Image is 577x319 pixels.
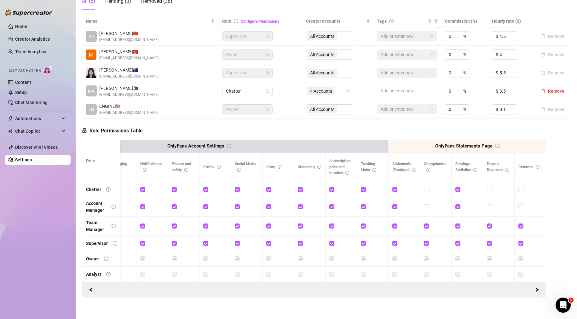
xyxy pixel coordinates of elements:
span: 4 Accounts [310,88,332,95]
span: Tracking Links [361,162,376,172]
span: left [89,287,93,292]
span: info-circle [317,165,321,169]
span: info-circle [495,144,499,148]
button: Remove [539,87,567,95]
span: Automations [15,113,60,124]
span: info-circle [372,168,376,172]
span: Owner [226,50,269,59]
span: info-circle [113,241,117,246]
span: Profile [203,165,221,169]
span: [EMAIL_ADDRESS][DOMAIN_NAME] [99,73,159,79]
th: Name [82,15,218,27]
span: lock [82,128,87,133]
button: Scroll Backward [532,285,542,295]
img: Chat Copilot [8,129,12,133]
button: Scroll Forward [86,285,96,295]
div: Team Manager [86,219,107,233]
span: filter [365,16,371,26]
span: info-circle [143,168,147,172]
span: [PERSON_NAME] 🇦🇺 [99,67,159,73]
img: logo-BBDzfeDw.svg [5,9,52,16]
span: Subscription price and bundles [329,159,351,175]
span: Creator accounts [306,18,364,25]
a: Creator Analytics [15,34,66,44]
span: filter [366,19,370,23]
span: 1 [568,298,574,303]
a: Team Analytics [15,49,46,54]
img: Johaina Therese Gaspar [86,68,96,78]
span: Tags [377,18,387,25]
button: Remove [539,51,567,58]
a: Home [15,24,27,29]
span: lock [265,89,269,93]
span: info-circle [237,168,241,172]
span: info-circle [412,168,416,172]
a: Chat Monitoring [15,100,48,105]
th: Hourly rate ($) [488,15,535,27]
img: AI Chatter [43,65,53,74]
div: Supervisor [86,240,108,247]
span: question-circle [389,19,394,23]
span: MA [88,88,95,95]
span: lock [265,34,269,38]
span: [PERSON_NAME] 🇵🇭 [99,85,159,92]
div: Analyst [86,271,101,278]
span: team [346,89,350,93]
span: delete [541,89,545,93]
strong: OnlyFans Statements Page [435,143,493,149]
span: info-circle [112,224,116,228]
span: Referrals [518,165,539,169]
span: Chat Copilot [15,126,60,136]
span: Chatter [226,86,269,96]
span: lock [265,71,269,75]
span: Payout Requests [487,162,509,172]
span: Social Media [235,162,256,172]
span: Story [266,165,281,169]
span: Chargebacks [424,162,446,172]
span: info-circle [473,168,477,172]
span: info-circle [278,165,281,169]
button: Remove [539,32,567,40]
span: lock [265,107,269,111]
a: Configure Permissions [241,19,279,24]
span: info-circle [106,187,111,192]
span: [EMAIL_ADDRESS][DOMAIN_NAME] [99,92,159,98]
th: Commission (%) [441,15,488,27]
span: info-circle [217,165,221,169]
span: Earnings Statistics [455,162,477,172]
span: info-circle [184,168,188,172]
span: lock [265,53,269,56]
span: info-circle [227,144,231,148]
span: Supervisor [226,68,269,78]
span: info-circle [234,19,238,23]
span: filter [434,19,438,23]
span: info-circle [345,171,349,175]
span: info-circle [536,165,539,169]
span: [PERSON_NAME] 🇹🇷 [99,48,159,55]
span: info-circle [106,272,111,276]
span: Izzy AI Chatter [9,68,41,74]
span: 4 Accounts [307,87,335,95]
span: [PERSON_NAME] 🇨🇳 [99,30,159,37]
span: Name [86,18,210,25]
span: Streaming [298,165,321,169]
span: ENGINE 🇺🇸 [99,103,159,110]
span: Statements (Earnings) [392,162,416,172]
span: info-circle [112,205,116,209]
div: Account Manager [86,200,107,214]
a: Content [15,80,31,85]
strong: OnlyFans Account Settings [167,143,224,149]
span: info-circle [104,257,108,261]
span: info-circle [426,168,430,172]
span: EN [89,106,94,113]
span: [EMAIL_ADDRESS][DOMAIN_NAME] [99,37,159,43]
span: info-circle [505,168,509,172]
span: Supervisor [226,32,269,41]
iframe: Intercom live chat [556,298,571,313]
div: Chatter [86,186,101,193]
span: Role [222,19,231,24]
span: [EMAIL_ADDRESS][DOMAIN_NAME] [99,110,159,116]
span: filter [433,16,439,26]
span: BR [89,33,94,40]
button: Remove [539,69,567,77]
